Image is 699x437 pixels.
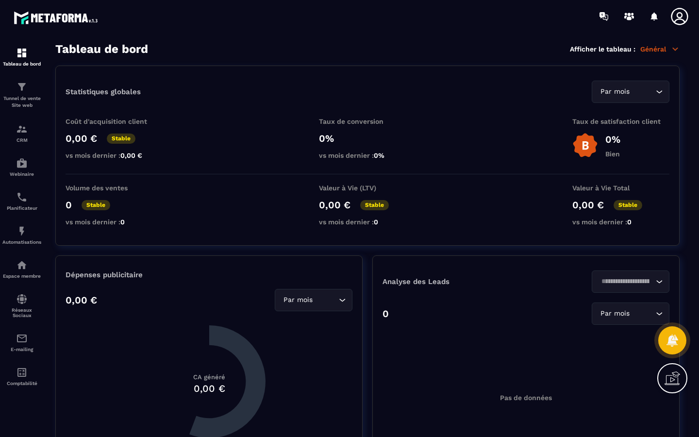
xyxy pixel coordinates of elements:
[275,289,352,311] div: Search for option
[319,118,416,125] p: Taux de conversion
[16,47,28,59] img: formation
[2,239,41,245] p: Automatisations
[16,81,28,93] img: formation
[66,184,163,192] p: Volume des ventes
[319,218,416,226] p: vs mois dernier :
[319,199,350,211] p: 0,00 €
[82,200,110,210] p: Stable
[605,150,620,158] p: Bien
[2,325,41,359] a: emailemailE-mailing
[383,277,526,286] p: Analyse des Leads
[2,381,41,386] p: Comptabilité
[66,199,72,211] p: 0
[16,259,28,271] img: automations
[16,333,28,344] img: email
[383,308,389,319] p: 0
[632,86,653,97] input: Search for option
[16,157,28,169] img: automations
[2,218,41,252] a: automationsautomationsAutomatisations
[319,133,416,144] p: 0%
[66,151,163,159] p: vs mois dernier :
[66,87,141,96] p: Statistiques globales
[570,45,635,53] p: Afficher le tableau :
[2,150,41,184] a: automationsautomationsWebinaire
[2,137,41,143] p: CRM
[2,307,41,318] p: Réseaux Sociaux
[16,293,28,305] img: social-network
[16,225,28,237] img: automations
[360,200,389,210] p: Stable
[592,303,669,325] div: Search for option
[107,134,135,144] p: Stable
[14,9,101,27] img: logo
[2,359,41,393] a: accountantaccountantComptabilité
[66,270,352,279] p: Dépenses publicitaire
[66,133,97,144] p: 0,00 €
[592,270,669,293] div: Search for option
[2,40,41,74] a: formationformationTableau de bord
[66,294,97,306] p: 0,00 €
[374,218,378,226] span: 0
[605,134,620,145] p: 0%
[2,95,41,109] p: Tunnel de vente Site web
[2,252,41,286] a: automationsautomationsEspace membre
[627,218,632,226] span: 0
[66,218,163,226] p: vs mois dernier :
[500,394,552,402] p: Pas de données
[632,308,653,319] input: Search for option
[55,42,148,56] h3: Tableau de bord
[319,151,416,159] p: vs mois dernier :
[2,273,41,279] p: Espace membre
[572,199,604,211] p: 0,00 €
[66,118,163,125] p: Coût d'acquisition client
[572,218,669,226] p: vs mois dernier :
[2,205,41,211] p: Planificateur
[120,151,142,159] span: 0,00 €
[16,367,28,378] img: accountant
[2,74,41,116] a: formationformationTunnel de vente Site web
[16,191,28,203] img: scheduler
[319,184,416,192] p: Valeur à Vie (LTV)
[640,45,680,53] p: Général
[281,295,315,305] span: Par mois
[120,218,125,226] span: 0
[598,276,653,287] input: Search for option
[572,133,598,158] img: b-badge-o.b3b20ee6.svg
[598,86,632,97] span: Par mois
[614,200,642,210] p: Stable
[592,81,669,103] div: Search for option
[16,123,28,135] img: formation
[2,286,41,325] a: social-networksocial-networkRéseaux Sociaux
[374,151,384,159] span: 0%
[2,171,41,177] p: Webinaire
[2,61,41,67] p: Tableau de bord
[2,116,41,150] a: formationformationCRM
[2,184,41,218] a: schedulerschedulerPlanificateur
[2,347,41,352] p: E-mailing
[315,295,336,305] input: Search for option
[598,308,632,319] span: Par mois
[572,184,669,192] p: Valeur à Vie Total
[572,118,669,125] p: Taux de satisfaction client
